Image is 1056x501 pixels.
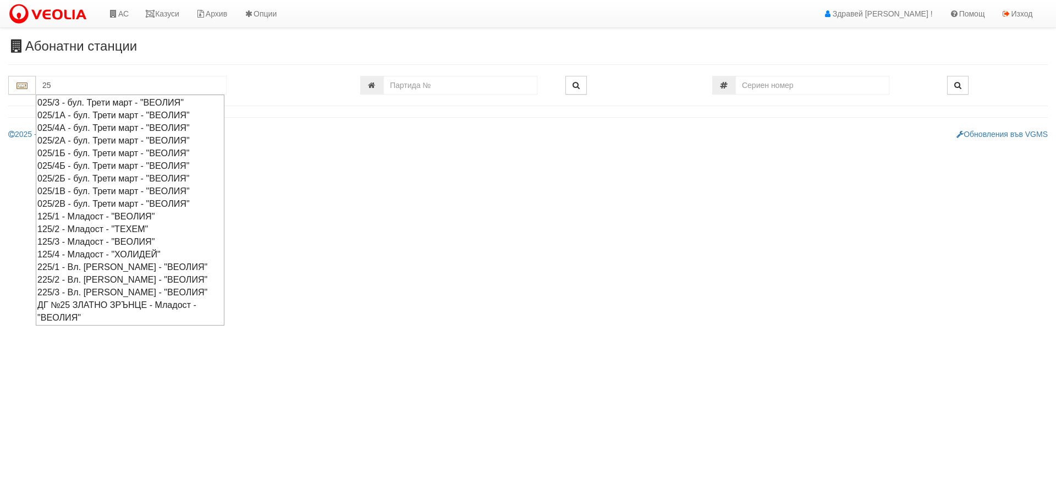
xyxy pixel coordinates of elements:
[37,96,223,109] div: 025/3 - бул. Трети март - "ВЕОЛИЯ"
[37,235,223,248] div: 125/3 - Младост - "ВЕОЛИЯ"
[735,76,889,95] input: Сериен номер
[37,273,223,286] div: 225/2 - Вл. [PERSON_NAME] - "ВЕОЛИЯ"
[37,185,223,197] div: 025/1В - бул. Трети март - "ВЕОЛИЯ"
[37,172,223,185] div: 025/2Б - бул. Трети март - "ВЕОЛИЯ"
[37,299,223,324] div: ДГ №25 ЗЛАТНО ЗРЪНЦЕ - Младост - "ВЕОЛИЯ"
[37,109,223,122] div: 025/1А - бул. Трети март - "ВЕОЛИЯ"
[37,248,223,261] div: 125/4 - Младост - "ХОЛИДЕЙ"
[37,223,223,235] div: 125/2 - Младост - "ТЕХЕМ"
[383,76,537,95] input: Партида №
[956,130,1048,139] a: Обновления във VGMS
[37,159,223,172] div: 025/4Б - бул. Трети март - "ВЕОЛИЯ"
[8,3,92,26] img: VeoliaLogo.png
[37,197,223,210] div: 025/2В - бул. Трети март - "ВЕОЛИЯ"
[37,210,223,223] div: 125/1 - Младост - "ВЕОЛИЯ"
[37,134,223,147] div: 025/2А - бул. Трети март - "ВЕОЛИЯ"
[36,76,227,95] input: Абонатна станция
[37,147,223,159] div: 025/1Б - бул. Трети март - "ВЕОЛИЯ"
[37,261,223,273] div: 225/1 - Вл. [PERSON_NAME] - "ВЕОЛИЯ"
[37,122,223,134] div: 025/4А - бул. Трети март - "ВЕОЛИЯ"
[8,130,99,139] a: 2025 - Sintex Group Ltd.
[37,286,223,299] div: 225/3 - Вл. [PERSON_NAME] - "ВЕОЛИЯ"
[8,39,1048,53] h3: Абонатни станции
